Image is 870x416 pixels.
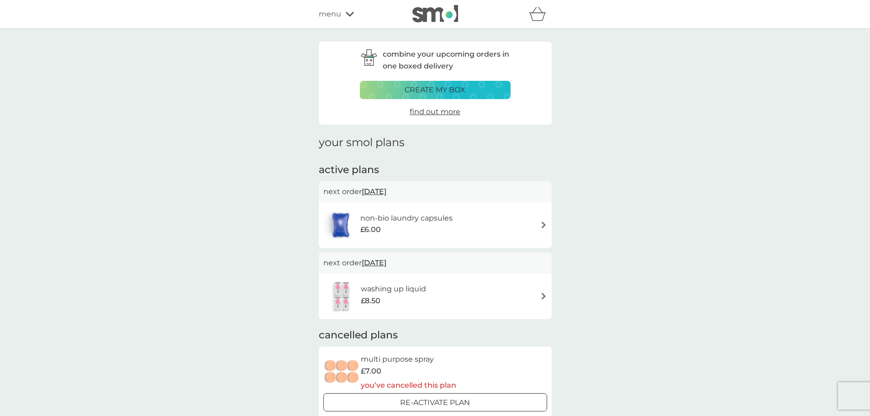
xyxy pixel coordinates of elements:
span: [DATE] [362,183,386,200]
p: Re-activate Plan [400,397,470,409]
h2: active plans [319,163,552,177]
h6: non-bio laundry capsules [360,212,453,224]
img: arrow right [540,293,547,300]
img: non-bio laundry capsules [323,209,358,241]
img: arrow right [540,221,547,228]
img: washing up liquid [323,280,361,312]
h2: cancelled plans [319,328,552,342]
img: smol [412,5,458,22]
div: basket [529,5,552,23]
button: Re-activate Plan [323,393,547,411]
h6: multi purpose spray [361,353,456,365]
span: £7.00 [361,365,381,377]
p: next order [323,257,547,269]
span: find out more [410,107,460,116]
a: find out more [410,106,460,118]
h6: washing up liquid [361,283,426,295]
p: you’ve cancelled this plan [361,379,456,391]
span: £6.00 [360,224,381,236]
img: multi purpose spray [323,356,361,388]
button: create my box [360,81,511,99]
p: combine your upcoming orders in one boxed delivery [383,48,511,72]
p: create my box [405,84,465,96]
p: next order [323,186,547,198]
span: [DATE] [362,254,386,272]
span: £8.50 [361,295,380,307]
h1: your smol plans [319,136,552,149]
span: menu [319,8,341,20]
